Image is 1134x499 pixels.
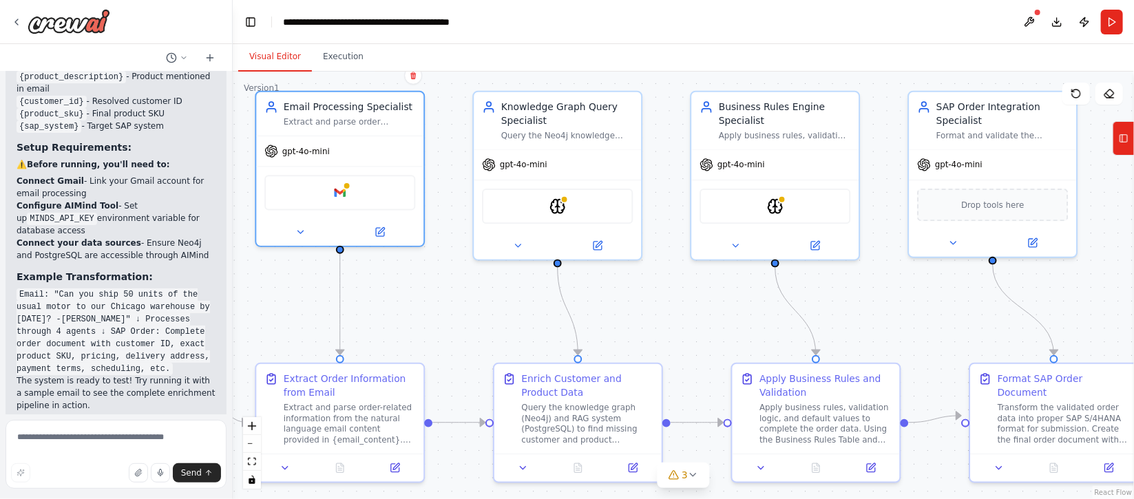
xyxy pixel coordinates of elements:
[28,9,110,34] img: Logo
[432,416,485,429] g: Edge from 242b6dc2-2509-4205-957f-cc0e743f06d0 to e3f6479e-b3be-4377-8db7-fced2235c25c
[284,100,416,114] div: Email Processing Specialist
[129,463,148,482] button: Upload files
[284,402,416,445] div: Extract and parse order-related information from the natural language email content provided in {...
[284,372,416,400] div: Extract Order Information from Email
[404,67,422,85] button: Delete node
[657,463,710,488] button: 3
[17,238,141,248] strong: Connect your data sources
[777,237,854,254] button: Open in side panel
[719,130,851,141] div: Apply business rules, validation logic, and customer-specific configurations to enrich order data...
[501,100,633,128] div: Knowledge Graph Query Specialist
[17,288,210,375] code: Email: "Can you ship 50 units of the usual motor to our Chicago warehouse by [DATE]? -[PERSON_NAM...
[472,91,642,261] div: Knowledge Graph Query SpecialistQuery the Neo4j knowledge graph and PostgreSQL RAG system to retr...
[848,460,894,476] button: Open in side panel
[17,71,126,83] code: {product_description}
[986,264,1061,354] g: Edge from 8dab63f1-891d-4c90-b13b-4390f4c7ab75 to cb96f584-5f14-4719-aaee-653f3d891543
[173,463,221,482] button: Send
[241,12,260,32] button: Hide left sidebar
[282,146,330,157] span: gpt-4o-mini
[994,235,1071,251] button: Open in side panel
[243,435,261,453] button: zoom out
[609,460,656,476] button: Open in side panel
[333,253,347,355] g: Edge from ccd3ba24-b77c-4b3d-b95f-bbcf7e974442 to 242b6dc2-2509-4205-957f-cc0e743f06d0
[255,91,425,247] div: Email Processing SpecialistExtract and parse order information from natural language email conten...
[522,372,654,400] div: Enrich Customer and Product Data
[255,363,425,483] div: Extract Order Information from EmailExtract and parse order-related information from the natural ...
[936,130,1069,141] div: Format and validate the complete order data for SAP S/4HANA submission. Transform the enriched or...
[1025,460,1083,476] button: No output available
[549,460,607,476] button: No output available
[311,460,369,476] button: No output available
[522,402,654,445] div: Query the knowledge graph (Neo4j) and RAG system (PostgreSQL) to find missing customer and produc...
[17,374,216,412] p: The system is ready to test! Try running it with a sample email to see the complete enrichment pi...
[160,50,193,66] button: Switch to previous chat
[690,91,860,261] div: Business Rules Engine SpecialistApply business rules, validation logic, and customer-specific con...
[17,201,118,211] strong: Configure AIMind Tool
[284,116,416,127] div: Extract and parse order information from natural language email content. Convert unstructured ema...
[501,130,633,141] div: Query the Neo4j knowledge graph and PostgreSQL RAG system to retrieve missing customer informatio...
[17,142,132,153] strong: Setup Requirements:
[1086,460,1133,476] button: Open in side panel
[17,158,216,171] p: ⚠️
[907,91,1078,258] div: SAP Order Integration SpecialistFormat and validate the complete order data for SAP S/4HANA submi...
[27,213,97,225] code: MINDS_API_KEY
[717,160,765,171] span: gpt-4o-mini
[719,100,851,128] div: Business Rules Engine Specialist
[17,120,216,132] li: - Target SAP system
[682,468,688,482] span: 3
[935,160,983,171] span: gpt-4o-mini
[17,175,216,200] li: - Link your Gmail account for email processing
[559,237,636,254] button: Open in side panel
[768,266,823,354] g: Edge from 4ebd9781-17b8-4a2b-8d55-a0b257798bab to 068173b3-b19c-4367-9ea9-e42e83370c7c
[312,43,375,72] button: Execution
[17,96,87,108] code: {customer_id}
[243,417,261,435] button: zoom in
[551,266,585,354] g: Edge from b7257289-378c-448b-a627-62cf4f690147 to e3f6479e-b3be-4377-8db7-fced2235c25c
[961,198,1024,212] span: Drop tools here
[671,416,723,429] g: Edge from e3f6479e-b3be-4377-8db7-fced2235c25c to 068173b3-b19c-4367-9ea9-e42e83370c7c
[936,100,1069,128] div: SAP Order Integration Specialist
[17,120,81,133] code: {sap_system}
[759,402,892,445] div: Apply business rules, validation logic, and default values to complete the order data. Using the ...
[17,70,216,95] li: - Product mentioned in email
[151,463,170,482] button: Click to speak your automation idea
[17,271,153,282] strong: Example Transformation:
[11,463,30,482] button: Improve this prompt
[199,50,221,66] button: Start a new chat
[332,184,348,201] img: Google gmail
[787,460,845,476] button: No output available
[549,198,566,215] img: AIMindTool
[27,160,170,169] strong: Before running, you'll need to:
[500,160,547,171] span: gpt-4o-mini
[731,363,901,483] div: Apply Business Rules and ValidationApply business rules, validation logic, and default values to ...
[909,409,961,429] g: Edge from 068173b3-b19c-4367-9ea9-e42e83370c7c to cb96f584-5f14-4719-aaee-653f3d891543
[243,453,261,471] button: fit view
[372,460,419,476] button: Open in side panel
[1095,489,1132,496] a: React Flow attribution
[17,108,87,120] code: {product_sku}
[767,198,784,215] img: AIMindTool
[17,176,84,186] strong: Connect Gmail
[283,15,490,29] nav: breadcrumb
[998,372,1130,400] div: Format SAP Order Document
[342,224,419,240] button: Open in side panel
[998,402,1130,445] div: Transform the validated order data into proper SAP S/4HANA format for submission. Create the fina...
[17,237,216,262] li: - Ensure Neo4j and PostgreSQL are accessible through AIMind
[181,467,202,478] span: Send
[17,107,216,120] li: - Final product SKU
[244,83,280,94] div: Version 1
[243,471,261,489] button: toggle interactivity
[238,43,312,72] button: Visual Editor
[17,200,216,237] li: - Set up environment variable for database access
[243,417,261,489] div: React Flow controls
[17,95,216,107] li: - Resolved customer ID
[493,363,663,483] div: Enrich Customer and Product DataQuery the knowledge graph (Neo4j) and RAG system (PostgreSQL) to ...
[759,372,892,400] div: Apply Business Rules and Validation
